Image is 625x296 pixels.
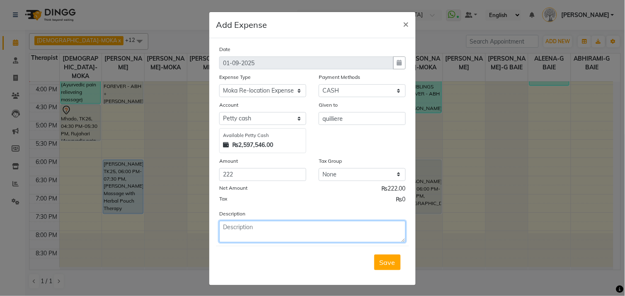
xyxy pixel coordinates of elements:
[382,184,406,195] span: ₨222.00
[216,19,267,31] h5: Add Expense
[374,254,401,270] button: Save
[403,17,409,30] span: ×
[319,112,406,125] input: Given to
[219,195,227,203] label: Tax
[396,195,406,206] span: ₨0
[232,141,273,149] strong: ₨2,597,546.00
[219,101,238,109] label: Account
[219,73,251,81] label: Expense Type
[219,210,245,218] label: Description
[219,46,230,53] label: Date
[223,132,303,139] div: Available Petty Cash
[397,12,416,35] button: Close
[219,184,247,192] label: Net Amount
[380,258,395,267] span: Save
[219,157,238,165] label: Amount
[319,73,361,81] label: Payment Methods
[319,101,338,109] label: Given to
[319,157,342,165] label: Tax Group
[219,168,306,181] input: Amount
